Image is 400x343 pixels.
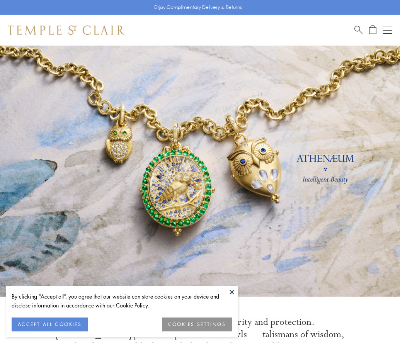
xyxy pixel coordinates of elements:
[8,25,124,35] img: Temple St. Clair
[383,25,392,35] button: Open navigation
[12,292,232,310] div: By clicking “Accept all”, you agree that our website can store cookies on your device and disclos...
[154,3,242,11] p: Enjoy Complimentary Delivery & Returns
[369,25,376,35] a: Open Shopping Bag
[162,318,232,331] button: COOKIES SETTINGS
[354,25,363,35] a: Search
[12,318,88,331] button: ACCEPT ALL COOKIES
